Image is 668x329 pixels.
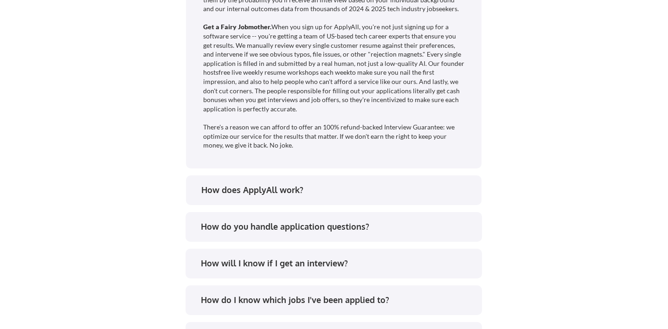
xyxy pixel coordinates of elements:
a: free live weekly resume workshops each week [218,68,350,76]
div: How do you handle application questions? [201,221,473,232]
strong: Get a Fairy Jobmother. [203,23,271,31]
div: How does ApplyAll work? [201,184,474,196]
div: How do I know which jobs I've been applied to? [201,294,473,306]
div: How will I know if I get an interview? [201,258,473,269]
